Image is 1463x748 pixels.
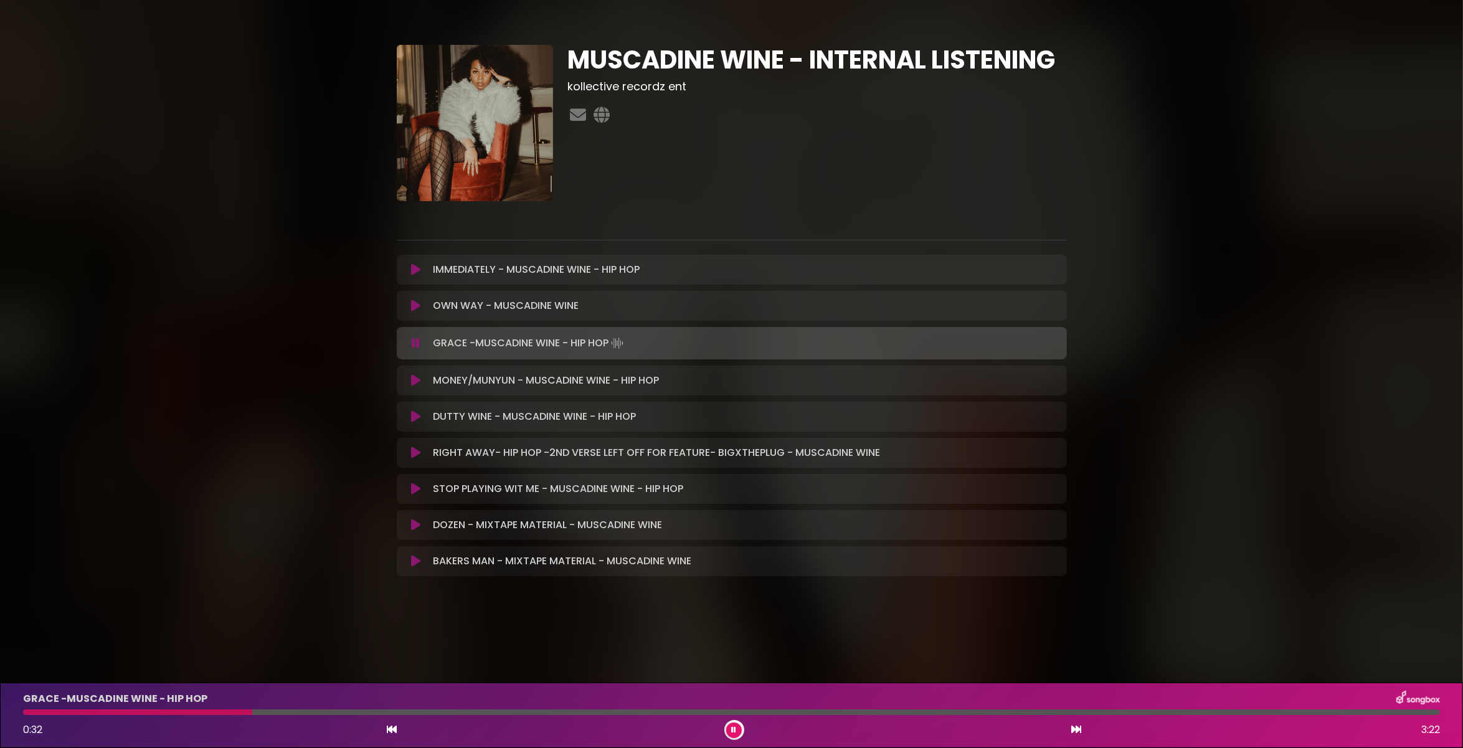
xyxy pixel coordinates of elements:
[608,334,626,352] img: waveform4.gif
[568,80,1067,93] h3: kollective recordz ent
[433,262,640,277] p: IMMEDIATELY - MUSCADINE WINE - HIP HOP
[433,373,659,388] p: MONEY/MUNYUN - MUSCADINE WINE - HIP HOP
[433,518,662,533] p: DOZEN - MIXTAPE MATERIAL - MUSCADINE WINE
[433,409,636,424] p: DUTTY WINE - MUSCADINE WINE - HIP HOP
[433,481,683,496] p: STOP PLAYING WIT ME - MUSCADINE WINE - HIP HOP
[433,334,626,352] p: GRACE -MUSCADINE WINE - HIP HOP
[568,45,1067,75] h1: MUSCADINE WINE - INTERNAL LISTENING
[433,554,691,569] p: BAKERS MAN - MIXTAPE MATERIAL - MUSCADINE WINE
[433,445,880,460] p: RIGHT AWAY- HIP HOP -2ND VERSE LEFT OFF FOR FEATURE- BIGXTHEPLUG - MUSCADINE WINE
[397,45,553,201] img: wHsYy1qUQaaYtlmcbSXc
[433,298,579,313] p: OWN WAY - MUSCADINE WINE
